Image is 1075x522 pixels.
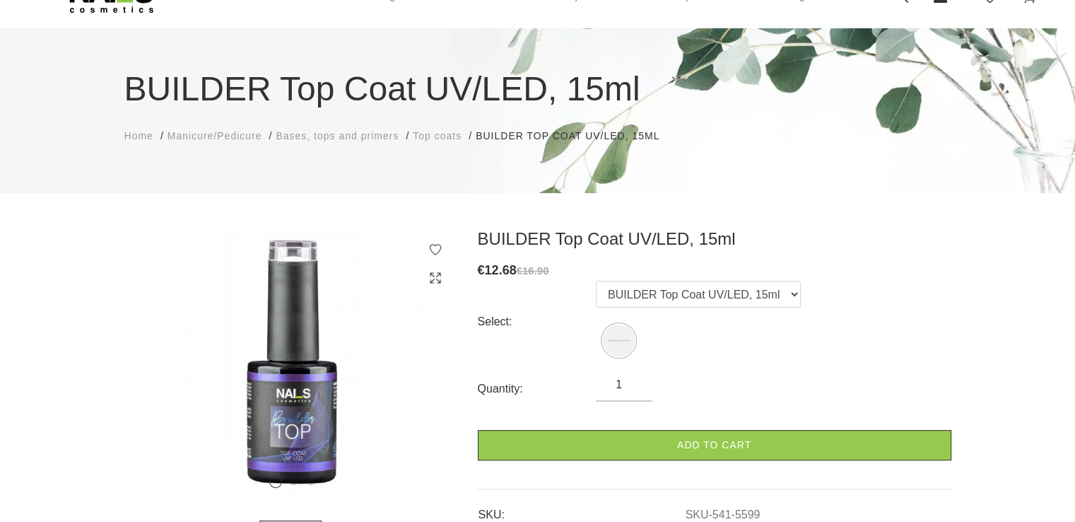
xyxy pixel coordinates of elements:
[290,478,297,485] button: 2 of 3
[476,129,674,144] li: BUILDER Top Coat UV/LED, 15ml
[478,228,951,250] h3: BUILDER Top Coat UV/LED, 15ml
[603,325,635,356] img: BUILDER Top Coat UV/LED, 15ml
[413,129,462,144] a: Top coats
[307,478,315,485] button: 3 of 3
[168,130,262,141] span: Manicure/Pedicure
[478,378,597,400] div: Quantity:
[269,475,282,488] button: 1 of 3
[478,311,597,333] div: Select:
[686,509,760,521] a: SKU-541-5599
[276,130,399,141] span: Bases, tops and primers
[478,430,951,460] a: Add to cart
[124,130,153,141] span: Home
[124,129,153,144] a: Home
[168,129,262,144] a: Manicure/Pedicure
[485,263,517,277] span: 12.68
[124,64,951,115] h1: BUILDER Top Coat UV/LED, 15ml
[517,265,549,277] s: €16.90
[276,129,399,144] a: Bases, tops and primers
[124,228,457,499] img: ...
[478,263,485,277] span: €
[413,130,462,141] span: Top coats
